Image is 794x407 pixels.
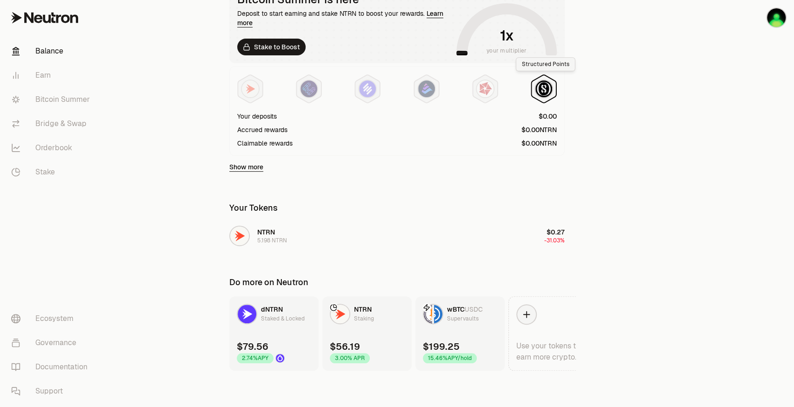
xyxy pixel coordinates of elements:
a: Balance [4,39,100,63]
a: Ecosystem [4,307,100,331]
a: dNTRN LogodNTRNStaked & Locked$79.562.74%APYDrop [229,296,319,371]
img: Mars Fragments [477,80,494,97]
div: 15.46% APY/hold [423,353,477,363]
div: 5.198 NTRN [257,237,287,244]
div: Claimable rewards [237,139,293,148]
span: USDC [465,305,483,314]
span: dNTRN [261,305,283,314]
span: -31.03% [544,237,565,244]
img: Drop [276,354,284,362]
div: $199.25 [423,340,460,353]
a: wBTC LogoUSDC LogowBTCUSDCSupervaults$199.2515.46%APY/hold [415,296,505,371]
div: Use your tokens to earn more crypto. [516,340,590,363]
img: Stacking Portfolio [767,8,786,27]
a: Orderbook [4,136,100,160]
img: Bedrock Diamonds [418,80,435,97]
img: dNTRN Logo [238,305,256,323]
img: wBTC Logo [424,305,432,323]
div: Do more on Neutron [229,276,308,289]
div: Structured Points [516,57,575,71]
div: Accrued rewards [237,125,287,134]
div: Staked & Locked [261,314,305,323]
a: Bridge & Swap [4,112,100,136]
img: NTRN Logo [331,305,349,323]
button: NTRN LogoNTRN5.198 NTRN$0.27-31.03% [224,222,570,250]
a: Support [4,379,100,403]
span: $0.27 [547,228,565,236]
a: Use your tokens to earn more crypto. [508,296,598,371]
a: Earn [4,63,100,87]
div: 3.00% APR [330,353,370,363]
img: Structured Points [535,80,552,97]
div: $79.56 [237,340,268,353]
img: NTRN [242,80,259,97]
a: Show more [229,162,263,172]
div: 2.74% APY [237,353,274,363]
img: USDC Logo [434,305,442,323]
div: Supervaults [447,314,479,323]
img: Solv Points [359,80,376,97]
a: Stake to Boost [237,39,306,55]
div: Your Tokens [229,201,278,214]
a: NTRN LogoNTRNStaking$56.193.00% APR [322,296,412,371]
div: Staking [354,314,374,323]
a: Bitcoin Summer [4,87,100,112]
img: EtherFi Points [300,80,317,97]
img: NTRN Logo [230,227,249,245]
div: Deposit to start earning and stake NTRN to boost your rewards. [237,9,453,27]
a: Stake [4,160,100,184]
span: NTRN [354,305,372,314]
a: Documentation [4,355,100,379]
div: $56.19 [330,340,360,353]
div: Your deposits [237,112,277,121]
span: wBTC [447,305,465,314]
span: NTRN [257,228,275,236]
span: your multiplier [487,46,527,55]
a: Governance [4,331,100,355]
